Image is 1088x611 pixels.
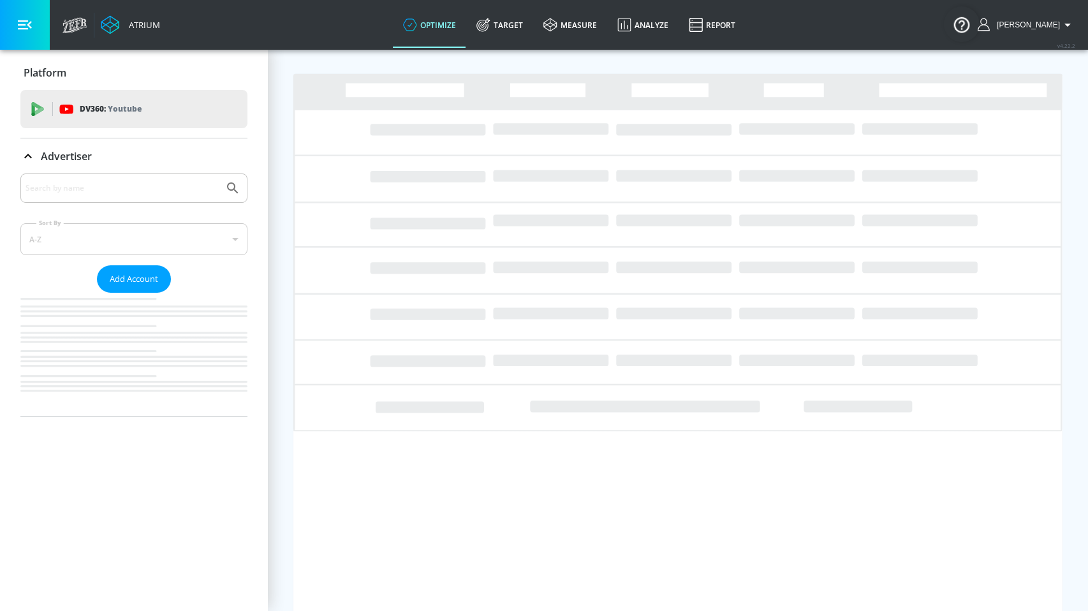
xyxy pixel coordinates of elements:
[24,66,66,80] p: Platform
[110,272,158,286] span: Add Account
[41,149,92,163] p: Advertiser
[36,219,64,227] label: Sort By
[80,102,142,116] p: DV360:
[393,2,466,48] a: optimize
[20,138,247,174] div: Advertiser
[20,223,247,255] div: A-Z
[20,55,247,91] div: Platform
[101,15,160,34] a: Atrium
[466,2,533,48] a: Target
[607,2,679,48] a: Analyze
[20,90,247,128] div: DV360: Youtube
[992,20,1060,29] span: login as: uyen.hoang@zefr.com
[944,6,980,42] button: Open Resource Center
[20,173,247,416] div: Advertiser
[108,102,142,115] p: Youtube
[679,2,746,48] a: Report
[26,180,219,196] input: Search by name
[1057,42,1075,49] span: v 4.22.2
[533,2,607,48] a: measure
[978,17,1075,33] button: [PERSON_NAME]
[20,293,247,416] nav: list of Advertiser
[124,19,160,31] div: Atrium
[97,265,171,293] button: Add Account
